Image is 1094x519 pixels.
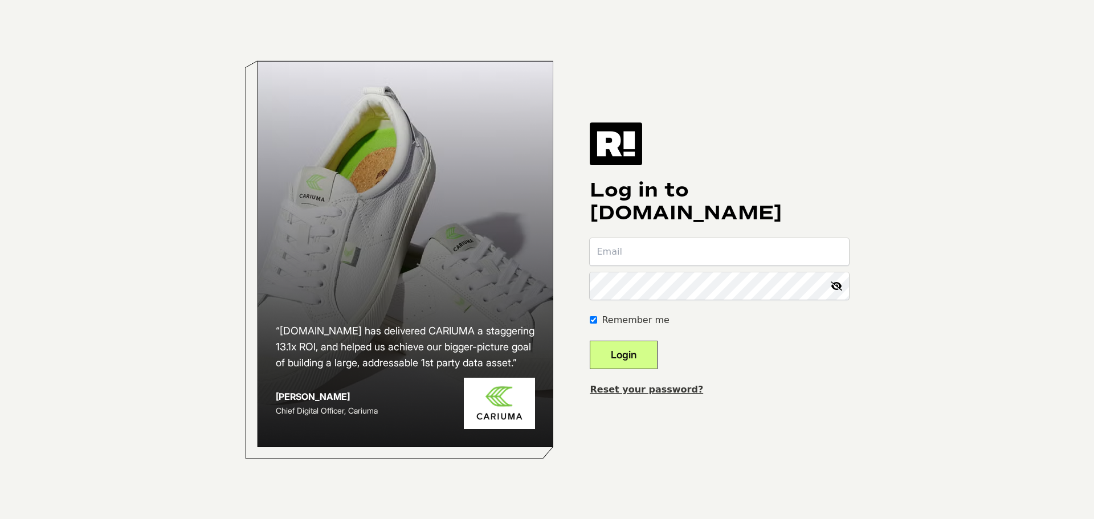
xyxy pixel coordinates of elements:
[464,378,535,430] img: Cariuma
[602,313,669,327] label: Remember me
[590,384,703,395] a: Reset your password?
[590,238,849,265] input: Email
[276,406,378,415] span: Chief Digital Officer, Cariuma
[590,341,658,369] button: Login
[276,323,536,371] h2: “[DOMAIN_NAME] has delivered CARIUMA a staggering 13.1x ROI, and helped us achieve our bigger-pic...
[276,391,350,402] strong: [PERSON_NAME]
[590,179,849,224] h1: Log in to [DOMAIN_NAME]
[590,122,642,165] img: Retention.com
